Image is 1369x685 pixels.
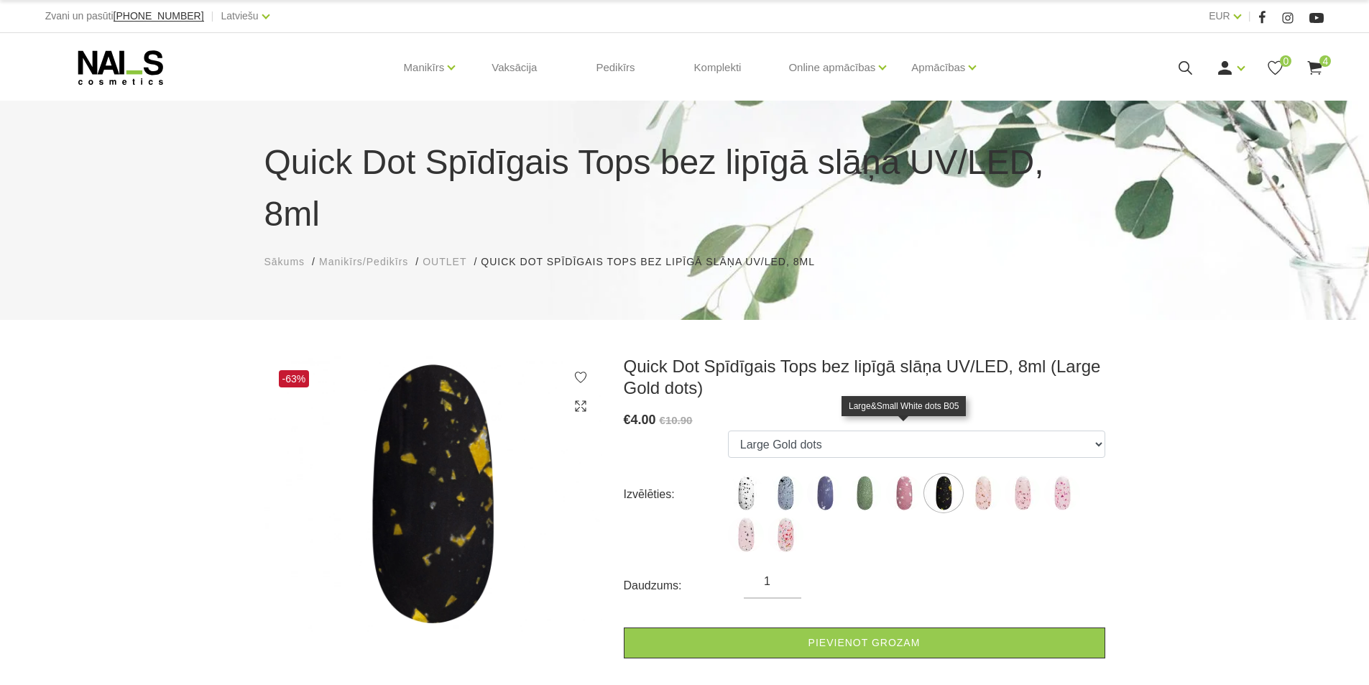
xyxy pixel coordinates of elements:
span: -63% [279,370,310,387]
a: OUTLET [423,254,466,270]
img: Quick Dot Spīdīgais Tops bez lipīgā slāņa UV/LED, 8ml [264,356,602,632]
span: | [211,7,214,25]
div: Daudzums: [624,574,745,597]
img: ... [728,475,764,511]
img: ... [886,475,922,511]
a: Latviešu [221,7,259,24]
span: OUTLET [423,256,466,267]
span: 4 [1319,55,1331,67]
a: EUR [1209,7,1230,24]
a: Pedikīrs [584,33,646,102]
a: Sākums [264,254,305,270]
a: 0 [1266,59,1284,77]
a: Komplekti [683,33,753,102]
span: Manikīrs/Pedikīrs [319,256,408,267]
img: ... [1005,475,1041,511]
span: 4.00 [631,413,656,427]
span: € [624,413,631,427]
img: ... [847,475,882,511]
a: Pievienot grozam [624,627,1105,658]
a: Manikīrs [404,39,445,96]
a: [PHONE_NUMBER] [114,11,204,22]
span: 0 [1280,55,1291,67]
h3: Quick Dot Spīdīgais Tops bez lipīgā slāņa UV/LED, 8ml (Large Gold dots) [624,356,1105,399]
s: €10.90 [660,414,693,426]
img: ... [768,517,803,553]
h1: Quick Dot Spīdīgais Tops bez lipīgā slāņa UV/LED, 8ml [264,137,1105,240]
a: Online apmācības [788,39,875,96]
a: 4 [1306,59,1324,77]
a: Apmācības [911,39,965,96]
img: ... [1044,475,1080,511]
img: ... [926,475,962,511]
img: ... [807,475,843,511]
img: ... [728,517,764,553]
a: Vaksācija [480,33,548,102]
img: ... [768,475,803,511]
div: Zvani un pasūti [45,7,204,25]
div: Izvēlēties: [624,483,728,506]
span: [PHONE_NUMBER] [114,10,204,22]
span: Sākums [264,256,305,267]
li: Quick Dot Spīdīgais Tops bez lipīgā slāņa UV/LED, 8ml [481,254,829,270]
span: | [1248,7,1251,25]
img: ... [965,475,1001,511]
a: Manikīrs/Pedikīrs [319,254,408,270]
